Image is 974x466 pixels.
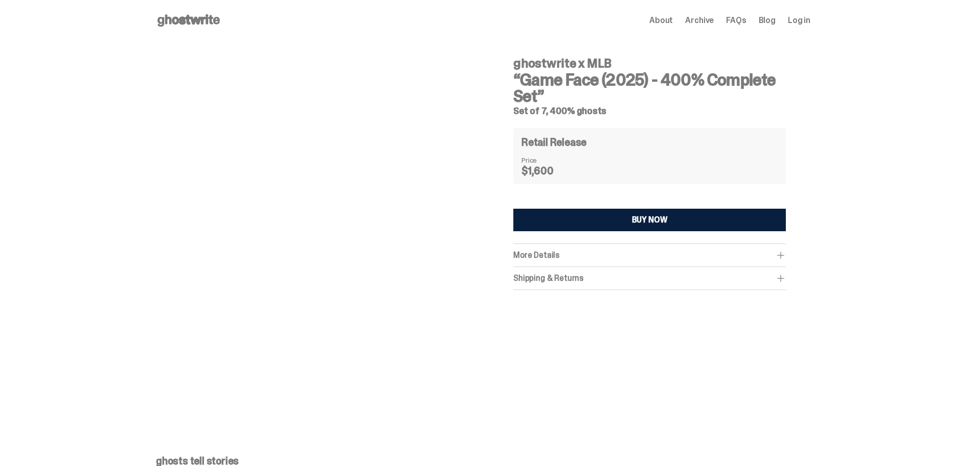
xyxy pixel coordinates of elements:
a: About [649,16,673,25]
a: FAQs [726,16,746,25]
h5: Set of 7, 400% ghosts [513,106,786,116]
dt: Price [522,157,573,164]
div: BUY NOW [632,216,668,224]
h4: Retail Release [522,137,586,147]
a: Blog [759,16,776,25]
a: Archive [685,16,714,25]
h4: ghostwrite x MLB [513,57,786,70]
dd: $1,600 [522,166,573,176]
span: More Details [513,250,559,260]
a: Log in [788,16,810,25]
p: ghosts tell stories [156,456,810,466]
button: BUY NOW [513,209,786,231]
h3: “Game Face (2025) - 400% Complete Set” [513,72,786,104]
div: Shipping & Returns [513,273,786,283]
